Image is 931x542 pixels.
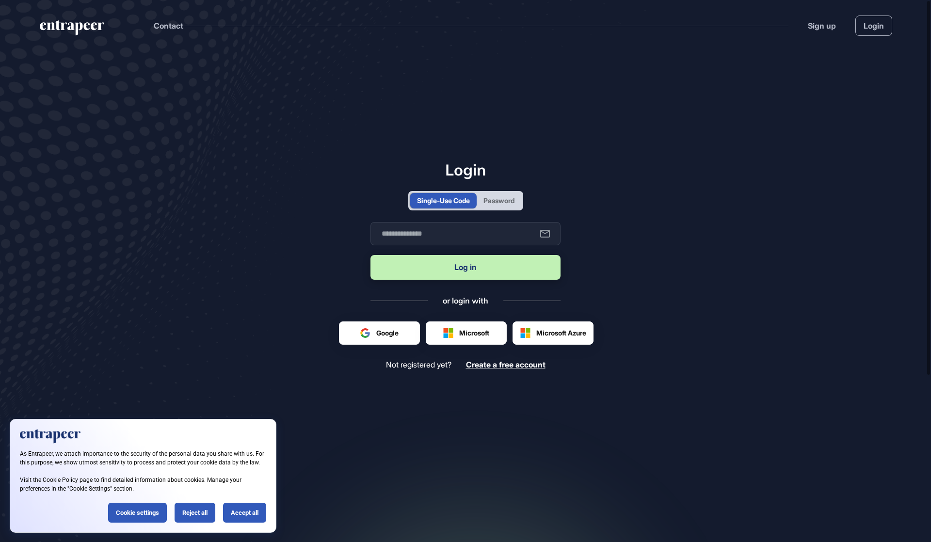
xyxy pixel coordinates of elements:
div: or login with [443,295,488,306]
button: Log in [370,255,561,280]
a: Sign up [808,20,836,32]
div: Single-Use Code [417,195,470,206]
button: Contact [154,19,183,32]
span: Not registered yet? [386,360,451,369]
div: Password [483,195,514,206]
a: entrapeer-logo [39,20,105,39]
h1: Login [370,160,561,179]
a: Create a free account [466,360,546,369]
a: Login [855,16,892,36]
